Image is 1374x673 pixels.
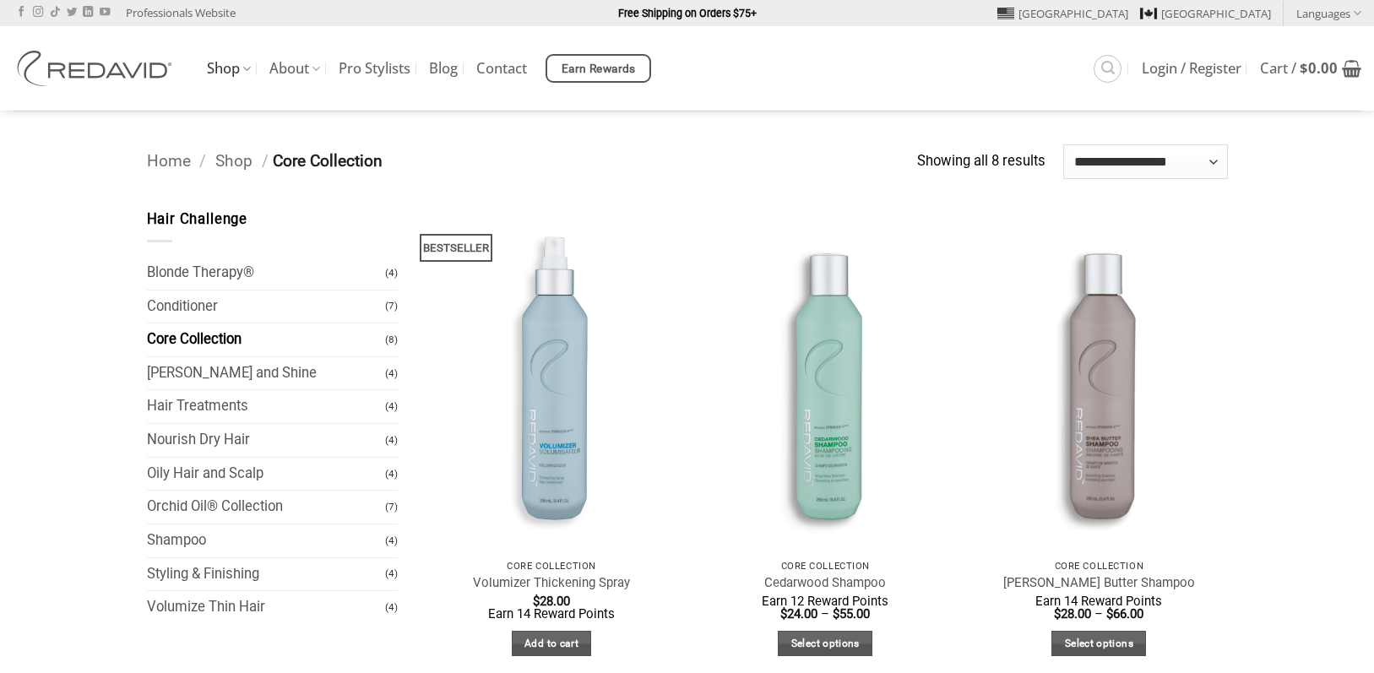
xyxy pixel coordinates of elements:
span: Earn Rewards [562,60,636,79]
span: Hair Challenge [147,211,248,227]
a: Hair Treatments [147,390,386,423]
span: Cart / [1260,62,1338,75]
a: Blonde Therapy® [147,257,386,290]
a: Shampoo [147,524,386,557]
a: Follow on Instagram [33,7,43,19]
span: Earn 12 Reward Points [762,594,888,609]
a: Follow on TikTok [50,7,60,19]
bdi: 55.00 [833,606,870,621]
a: Oily Hair and Scalp [147,458,386,491]
span: $ [1054,606,1061,621]
a: Shop [215,151,253,171]
span: $ [1300,58,1308,78]
a: Follow on YouTube [100,7,110,19]
span: $ [533,594,540,609]
a: Home [147,151,191,171]
bdi: 28.00 [1054,606,1091,621]
p: Core Collection [432,561,672,572]
img: REDAVID Volumizer Thickening Spray - 1 1 [423,209,681,551]
a: Select options for “Shea Butter Shampoo” [1051,631,1146,657]
p: Showing all 8 results [917,150,1045,173]
a: About [269,52,320,85]
a: Languages [1296,1,1361,25]
select: Shop order [1063,144,1228,178]
bdi: 66.00 [1106,606,1143,621]
bdi: 0.00 [1300,58,1338,78]
span: Login / Register [1142,62,1241,75]
a: Cedarwood Shampoo [764,575,886,591]
span: $ [780,606,787,621]
span: $ [833,606,839,621]
span: (4) [385,359,398,388]
a: [GEOGRAPHIC_DATA] [1140,1,1271,26]
span: (4) [385,392,398,421]
nav: Breadcrumb [147,149,918,175]
a: Select options for “Cedarwood Shampoo” [778,631,872,657]
span: (4) [385,426,398,455]
a: Volumize Thin Hair [147,591,386,624]
bdi: 28.00 [533,594,570,609]
span: / [262,151,269,171]
a: Orchid Oil® Collection [147,491,386,524]
span: $ [1106,606,1113,621]
span: (8) [385,325,398,355]
span: (7) [385,492,398,522]
a: [GEOGRAPHIC_DATA] [997,1,1128,26]
a: Nourish Dry Hair [147,424,386,457]
a: Contact [476,53,527,84]
a: Pro Stylists [339,53,410,84]
a: Login / Register [1142,53,1241,84]
img: REDAVID Salon Products | United States [13,51,182,86]
bdi: 24.00 [780,606,817,621]
a: Blog [429,53,458,84]
span: (4) [385,258,398,288]
a: Shop [207,52,251,85]
span: / [199,151,206,171]
span: (4) [385,526,398,556]
a: Earn Rewards [546,54,651,83]
span: (7) [385,291,398,321]
a: View cart [1260,50,1361,87]
a: Conditioner [147,290,386,323]
a: Search [1094,55,1121,83]
a: [PERSON_NAME] Butter Shampoo [1003,575,1195,591]
span: (4) [385,593,398,622]
strong: Free Shipping on Orders $75+ [618,7,757,19]
a: Follow on LinkedIn [83,7,93,19]
a: Add to cart: “Volumizer Thickening Spray” [512,631,592,657]
a: Styling & Finishing [147,558,386,591]
a: Core Collection [147,323,386,356]
p: Core Collection [979,561,1219,572]
span: – [1094,606,1103,621]
a: Volumizer Thickening Spray [473,575,630,591]
span: – [821,606,829,621]
a: [PERSON_NAME] and Shine [147,357,386,390]
span: (4) [385,459,398,489]
span: Earn 14 Reward Points [1035,594,1162,609]
span: Earn 14 Reward Points [488,606,615,621]
a: Follow on Twitter [67,7,77,19]
img: REDAVID Shea Butter Shampoo [970,209,1228,551]
a: Follow on Facebook [16,7,26,19]
img: REDAVID Cedarwood Shampoo - 1 [697,209,954,551]
span: (4) [385,559,398,589]
p: Core Collection [705,561,946,572]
